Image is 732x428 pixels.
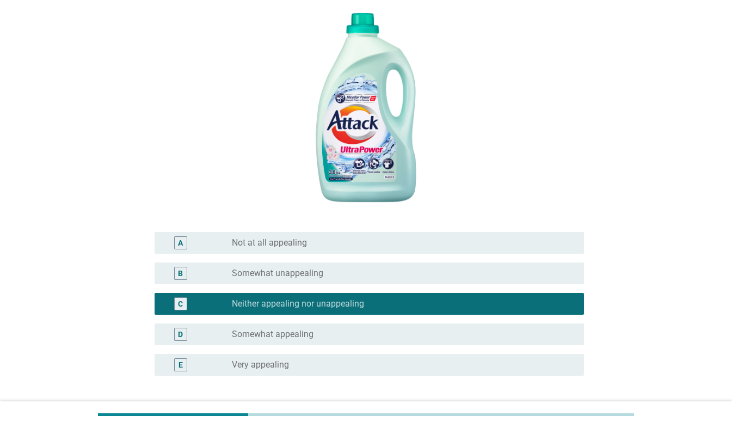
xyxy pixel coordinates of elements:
div: E [179,359,183,370]
label: Very appealing [232,359,289,370]
div: A [178,237,183,248]
div: B [178,267,183,279]
div: D [178,328,183,340]
img: 59e5b360-c976-466a-b61d-57117d3049a5-Q15-Exisiting-product-PKG.jpg [259,1,473,215]
label: Neither appealing nor unappealing [232,298,364,309]
label: Somewhat unappealing [232,268,323,279]
label: Not at all appealing [232,237,307,248]
div: C [178,298,183,309]
label: Somewhat appealing [232,329,313,340]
